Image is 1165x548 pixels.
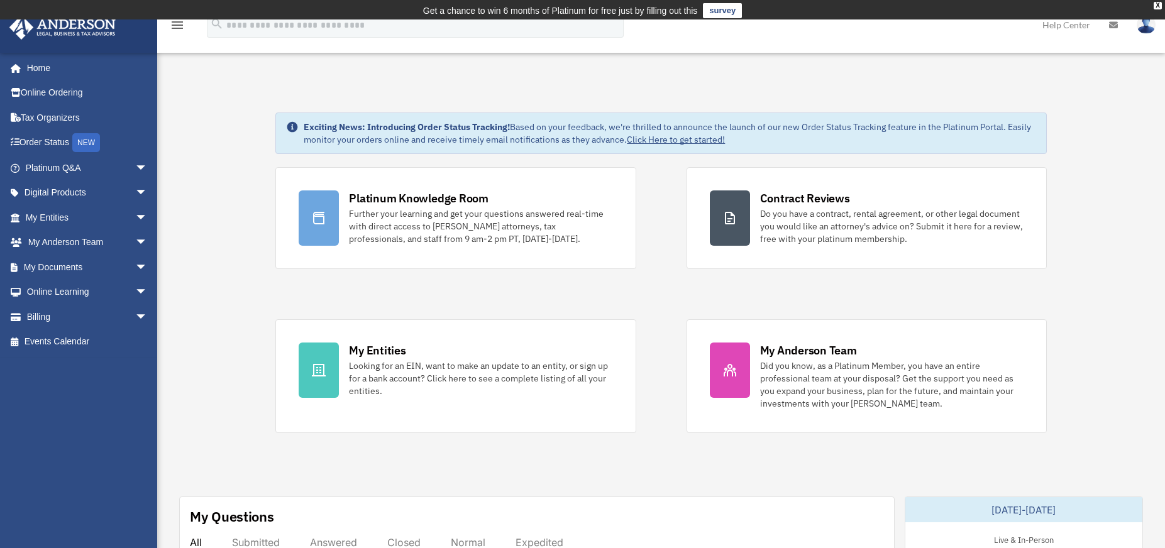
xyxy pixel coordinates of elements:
a: Online Learningarrow_drop_down [9,280,167,305]
span: arrow_drop_down [135,205,160,231]
div: close [1154,2,1162,9]
div: Looking for an EIN, want to make an update to an entity, or sign up for a bank account? Click her... [349,359,612,397]
img: Anderson Advisors Platinum Portal [6,15,119,40]
a: My Anderson Team Did you know, as a Platinum Member, you have an entire professional team at your... [687,319,1047,433]
a: Events Calendar [9,329,167,354]
div: Live & In-Person [984,532,1064,545]
div: Contract Reviews [760,190,850,206]
strong: Exciting News: Introducing Order Status Tracking! [304,121,510,133]
span: arrow_drop_down [135,155,160,181]
div: [DATE]-[DATE] [905,497,1142,522]
a: Digital Productsarrow_drop_down [9,180,167,205]
div: NEW [72,133,100,152]
span: arrow_drop_down [135,180,160,206]
a: survey [703,3,742,18]
a: Contract Reviews Do you have a contract, rental agreement, or other legal document you would like... [687,167,1047,269]
div: Get a chance to win 6 months of Platinum for free just by filling out this [423,3,698,18]
div: My Anderson Team [760,342,857,358]
div: Further your learning and get your questions answered real-time with direct access to [PERSON_NAM... [349,207,612,245]
a: Order StatusNEW [9,130,167,156]
a: Click Here to get started! [627,134,725,145]
a: My Anderson Teamarrow_drop_down [9,230,167,255]
a: My Entities Looking for an EIN, want to make an update to an entity, or sign up for a bank accoun... [275,319,636,433]
a: Billingarrow_drop_down [9,304,167,329]
i: menu [170,18,185,33]
div: My Entities [349,342,406,358]
a: Platinum Q&Aarrow_drop_down [9,155,167,180]
i: search [210,17,224,31]
a: Home [9,55,160,80]
a: menu [170,22,185,33]
span: arrow_drop_down [135,280,160,305]
img: User Pic [1137,16,1156,34]
a: Tax Organizers [9,105,167,130]
span: arrow_drop_down [135,304,160,330]
div: Based on your feedback, we're thrilled to announce the launch of our new Order Status Tracking fe... [304,121,1035,146]
div: Do you have a contract, rental agreement, or other legal document you would like an attorney's ad... [760,207,1024,245]
div: Platinum Knowledge Room [349,190,489,206]
a: Online Ordering [9,80,167,106]
a: My Entitiesarrow_drop_down [9,205,167,230]
div: My Questions [190,507,274,526]
div: Did you know, as a Platinum Member, you have an entire professional team at your disposal? Get th... [760,359,1024,410]
span: arrow_drop_down [135,230,160,256]
span: arrow_drop_down [135,255,160,280]
a: Platinum Knowledge Room Further your learning and get your questions answered real-time with dire... [275,167,636,269]
a: My Documentsarrow_drop_down [9,255,167,280]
